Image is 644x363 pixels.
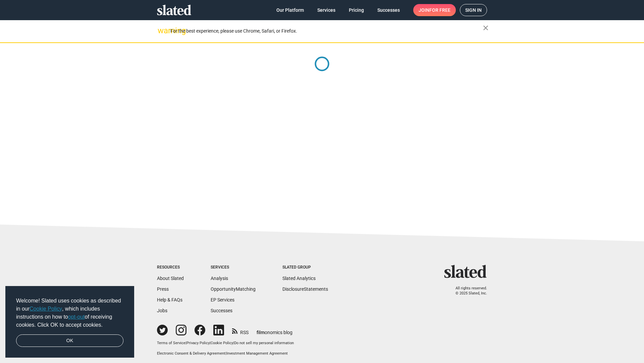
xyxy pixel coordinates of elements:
[185,341,186,345] span: |
[68,314,85,320] a: opt-out
[225,351,226,356] span: |
[30,306,62,312] a: Cookie Policy
[211,265,256,270] div: Services
[158,27,166,35] mat-icon: warning
[276,4,304,16] span: Our Platform
[482,24,490,32] mat-icon: close
[211,276,228,281] a: Analysis
[429,4,450,16] span: for free
[5,286,134,358] div: cookieconsent
[157,308,167,313] a: Jobs
[257,324,292,336] a: filmonomics blog
[157,265,184,270] div: Resources
[377,4,400,16] span: Successes
[413,4,456,16] a: Joinfor free
[233,341,234,345] span: |
[271,4,309,16] a: Our Platform
[448,286,487,296] p: All rights reserved. © 2025 Slated, Inc.
[157,286,169,292] a: Press
[257,330,265,335] span: film
[232,325,249,336] a: RSS
[157,341,185,345] a: Terms of Service
[211,308,232,313] a: Successes
[211,341,233,345] a: Cookie Policy
[16,334,123,347] a: dismiss cookie message
[234,341,294,346] button: Do not sell my personal information
[349,4,364,16] span: Pricing
[170,27,483,36] div: For the best experience, please use Chrome, Safari, or Firefox.
[465,4,482,16] span: Sign in
[282,265,328,270] div: Slated Group
[226,351,288,356] a: Investment Management Agreement
[419,4,450,16] span: Join
[282,276,316,281] a: Slated Analytics
[317,4,335,16] span: Services
[157,297,182,302] a: Help & FAQs
[312,4,341,16] a: Services
[282,286,328,292] a: DisclosureStatements
[157,276,184,281] a: About Slated
[157,351,225,356] a: Electronic Consent & Delivery Agreement
[372,4,405,16] a: Successes
[186,341,210,345] a: Privacy Policy
[211,297,234,302] a: EP Services
[211,286,256,292] a: OpportunityMatching
[460,4,487,16] a: Sign in
[210,341,211,345] span: |
[343,4,369,16] a: Pricing
[16,297,123,329] span: Welcome! Slated uses cookies as described in our , which includes instructions on how to of recei...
